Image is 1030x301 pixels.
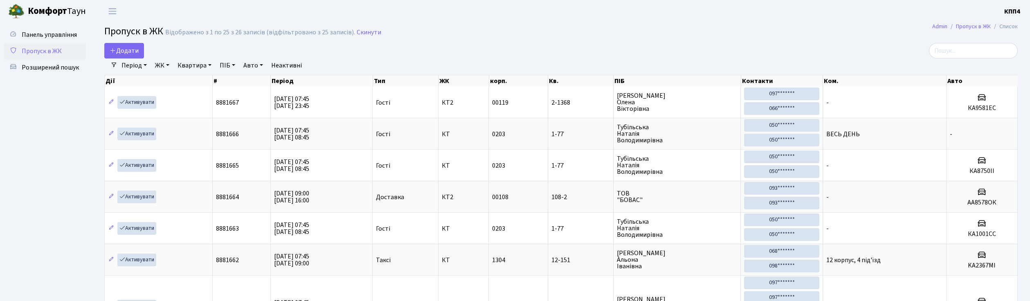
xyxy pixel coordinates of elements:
a: КПП4 [1004,7,1020,16]
span: [PERSON_NAME] Альона Іванівна [617,250,738,270]
span: Гості [376,162,390,169]
h5: КА9581ЕС [950,104,1014,112]
a: Неактивні [268,58,305,72]
span: Тубільська Наталія Володимирівна [617,155,738,175]
span: [DATE] 07:45 [DATE] 09:00 [274,252,309,268]
a: ПІБ [216,58,238,72]
b: Комфорт [28,4,67,18]
a: Активувати [117,254,156,266]
span: [DATE] 07:45 [DATE] 08:45 [274,157,309,173]
a: Активувати [117,96,156,109]
span: - [950,130,952,139]
span: [DATE] 07:45 [DATE] 08:45 [274,126,309,142]
span: Пропуск в ЖК [22,47,62,56]
span: Гості [376,99,390,106]
a: Активувати [117,191,156,203]
span: 8881663 [216,224,239,233]
span: 12-151 [551,257,610,263]
a: Панель управління [4,27,86,43]
input: Пошук... [929,43,1018,58]
th: Дії [105,75,213,87]
span: 8881667 [216,98,239,107]
a: Період [118,58,150,72]
span: Таун [28,4,86,18]
span: 0203 [492,161,505,170]
span: 108-2 [551,194,610,200]
a: Активувати [117,222,156,235]
span: [DATE] 07:45 [DATE] 23:45 [274,94,309,110]
span: [DATE] 07:45 [DATE] 08:45 [274,220,309,236]
a: Активувати [117,128,156,140]
span: 0203 [492,224,505,233]
span: Гості [376,131,390,137]
span: КТ2 [442,99,485,106]
a: Пропуск в ЖК [4,43,86,59]
th: Період [271,75,373,87]
span: Пропуск в ЖК [104,24,163,38]
a: Додати [104,43,144,58]
span: Розширений пошук [22,63,79,72]
span: 8881665 [216,161,239,170]
span: 1-77 [551,225,610,232]
span: 8881664 [216,193,239,202]
span: - [826,193,829,202]
span: 12 корпус, 4 під'їзд [826,256,881,265]
th: Тип [373,75,439,87]
span: Додати [110,46,139,55]
span: Тубільська Наталія Володимирівна [617,124,738,144]
th: Авто [947,75,1018,87]
span: Тубільська Наталія Володимирівна [617,218,738,238]
span: 2-1368 [551,99,610,106]
li: Список [991,22,1018,31]
span: ТОВ "БОВАС" [617,190,738,203]
span: 00108 [492,193,508,202]
span: 1-77 [551,162,610,169]
span: КТ [442,131,485,137]
span: - [826,98,829,107]
a: Активувати [117,159,156,172]
h5: КА1001СС [950,230,1014,238]
span: [PERSON_NAME] Олена Вікторівна [617,92,738,112]
span: 8881662 [216,256,239,265]
span: Гості [376,225,390,232]
span: 8881666 [216,130,239,139]
span: - [826,224,829,233]
span: КТ [442,257,485,263]
nav: breadcrumb [920,18,1030,35]
span: Доставка [376,194,404,200]
a: Пропуск в ЖК [956,22,991,31]
span: Панель управління [22,30,77,39]
a: ЖК [152,58,173,72]
h5: KA2367MI [950,262,1014,270]
span: 0203 [492,130,505,139]
button: Переключити навігацію [102,4,123,18]
a: Квартира [174,58,215,72]
th: Ком. [823,75,947,87]
th: ЖК [439,75,489,87]
th: Кв. [548,75,614,87]
span: КТ [442,225,485,232]
img: logo.png [8,3,25,20]
span: КТ2 [442,194,485,200]
span: ВЕСЬ ДЕНЬ [826,130,860,139]
div: Відображено з 1 по 25 з 26 записів (відфільтровано з 25 записів). [165,29,355,36]
h5: АА8578ОК [950,199,1014,207]
th: ПІБ [614,75,741,87]
span: 00119 [492,98,508,107]
span: 1304 [492,256,505,265]
span: Таксі [376,257,391,263]
a: Авто [240,58,266,72]
span: - [826,161,829,170]
a: Скинути [357,29,381,36]
th: # [213,75,271,87]
th: Контакти [741,75,823,87]
a: Admin [932,22,947,31]
h5: КА8750ІІ [950,167,1014,175]
span: 1-77 [551,131,610,137]
th: корп. [489,75,548,87]
span: КТ [442,162,485,169]
a: Розширений пошук [4,59,86,76]
span: [DATE] 09:00 [DATE] 16:00 [274,189,309,205]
